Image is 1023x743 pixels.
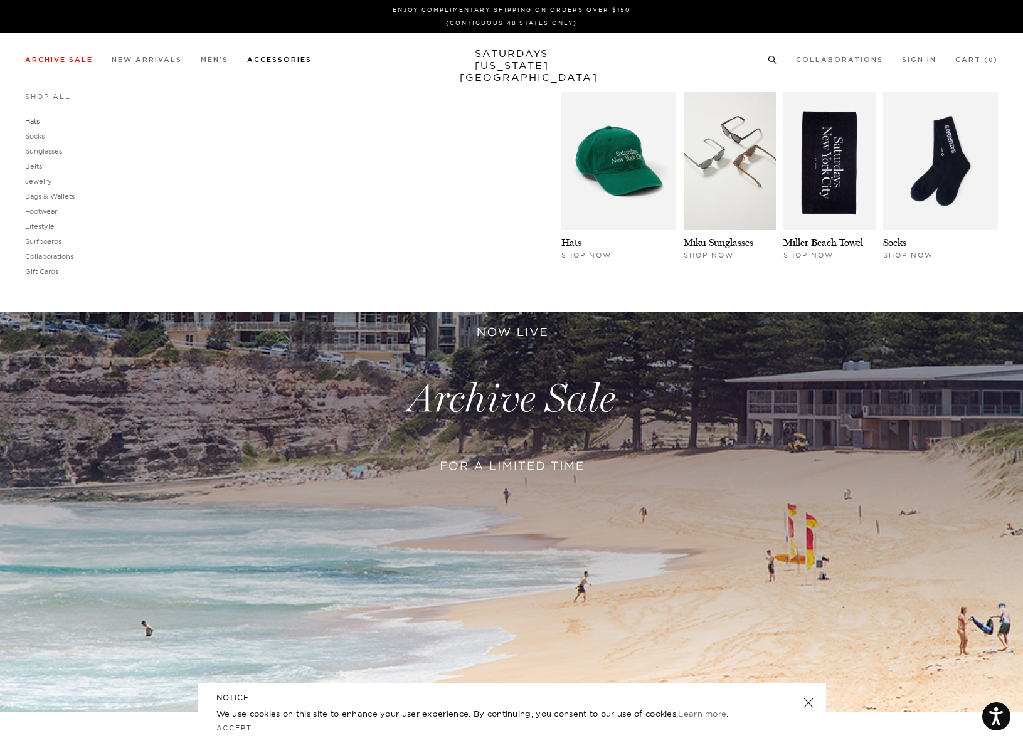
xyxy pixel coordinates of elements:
a: Accessories [247,56,312,63]
p: Enjoy Complimentary Shipping on Orders Over $150 [30,5,993,14]
a: Accept [216,724,253,732]
a: Cart (0) [955,56,998,63]
a: Collaborations [25,252,73,261]
small: 0 [989,58,994,63]
span: Shop Now [883,251,933,260]
a: Hats [561,236,581,248]
a: Surfboards [25,237,61,246]
a: Sign In [902,56,936,63]
a: Belts [25,162,42,171]
a: Sunglasses [25,147,62,155]
a: Socks [25,132,45,140]
a: Socks [883,236,906,248]
a: Miku Sunglasses [684,236,753,248]
p: (Contiguous 48 States Only) [30,18,993,28]
a: Lifestyle [25,222,55,231]
a: Shop All [25,92,71,101]
a: Men's [201,56,228,63]
p: We use cookies on this site to enhance your user experience. By continuing, you consent to our us... [216,707,763,720]
a: Gift Cards [25,267,58,276]
a: Archive Sale [25,56,93,63]
a: Footwear [25,207,57,216]
a: Miller Beach Towel [783,236,863,248]
a: Learn more [678,709,726,719]
a: SATURDAYS[US_STATE][GEOGRAPHIC_DATA] [460,48,563,83]
h5: NOTICE [216,692,807,703]
span: Shop Now [561,251,612,260]
a: New Arrivals [112,56,182,63]
a: Collaborations [796,56,883,63]
a: Jewelry [25,177,52,186]
a: Hats [25,117,40,125]
a: Bags & Wallets [25,192,75,201]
